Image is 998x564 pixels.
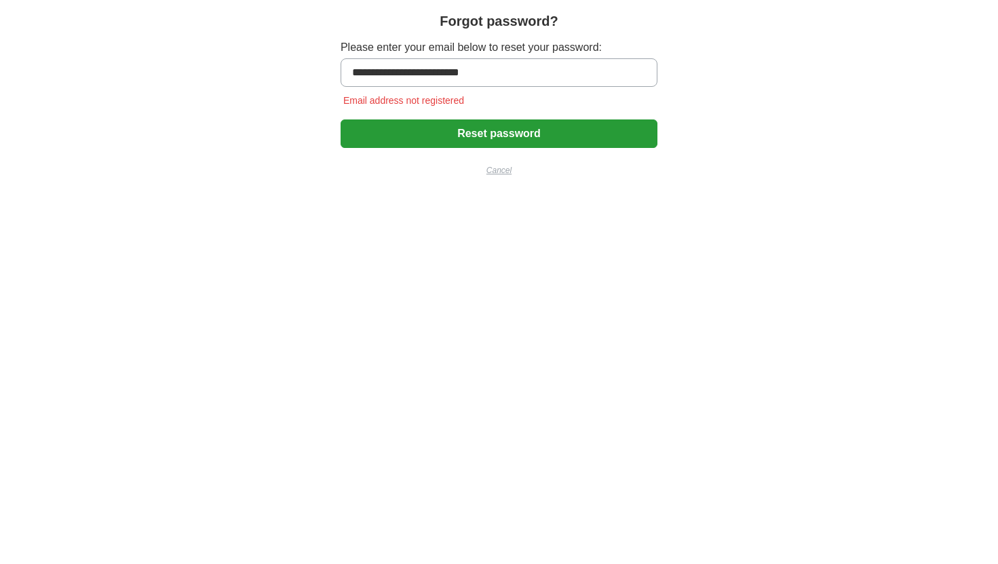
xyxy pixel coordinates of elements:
[341,164,657,176] a: Cancel
[341,119,657,148] button: Reset password
[341,95,467,106] span: Email address not registered
[440,11,558,31] h1: Forgot password?
[341,39,657,56] label: Please enter your email below to reset your password:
